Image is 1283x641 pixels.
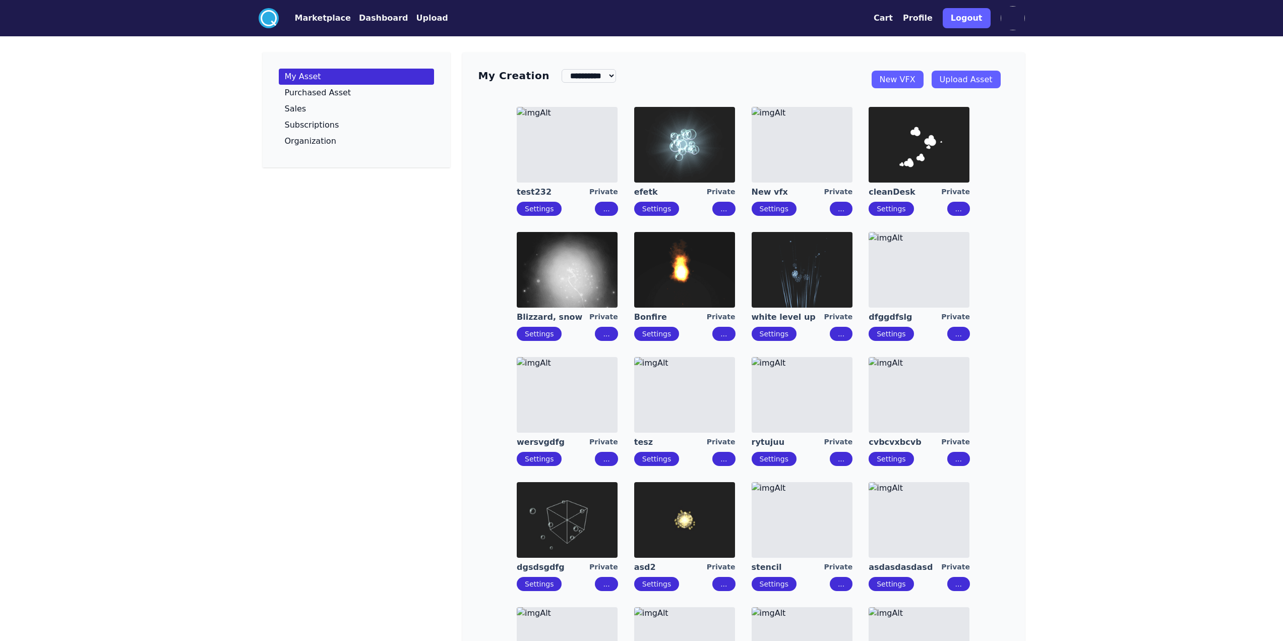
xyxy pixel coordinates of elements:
a: dgsdsgdfg [517,562,589,573]
a: My Asset [279,69,434,85]
button: Settings [752,202,797,216]
button: Settings [752,327,797,341]
button: Settings [869,202,913,216]
div: Private [589,562,618,573]
a: Profile [903,12,933,24]
button: Settings [634,577,679,591]
a: Settings [877,580,905,588]
a: white level up [752,312,824,323]
button: Settings [752,452,797,466]
button: Settings [517,577,562,591]
a: Settings [642,330,671,338]
button: ... [947,452,970,466]
a: stencil [752,562,824,573]
h3: My Creation [478,69,549,83]
a: Bonfire [634,312,707,323]
p: Purchased Asset [285,89,351,97]
a: wersvgdfg [517,437,589,448]
button: ... [712,327,735,341]
a: Logout [943,4,991,32]
img: imgAlt [634,107,735,183]
div: Private [707,187,736,198]
img: imgAlt [517,357,618,433]
a: asd2 [634,562,707,573]
button: ... [830,452,852,466]
button: Marketplace [295,12,351,24]
a: Organization [279,133,434,149]
a: Settings [877,455,905,463]
button: ... [830,327,852,341]
img: imgAlt [634,482,735,558]
a: Upload [408,12,448,24]
div: Private [824,187,853,198]
button: ... [947,577,970,591]
div: Private [941,562,970,573]
button: ... [595,452,618,466]
button: ... [830,202,852,216]
button: Settings [869,452,913,466]
button: Settings [634,202,679,216]
div: Private [824,312,853,323]
div: Private [707,562,736,573]
a: Settings [642,580,671,588]
p: Organization [285,137,336,145]
p: Subscriptions [285,121,339,129]
img: imgAlt [869,107,969,183]
a: asdasdasdasd [869,562,941,573]
img: imgAlt [517,232,618,308]
div: Private [707,312,736,323]
a: Sales [279,101,434,117]
a: Blizzard, snow [517,312,589,323]
button: Settings [517,452,562,466]
a: Marketplace [279,12,351,24]
a: cvbcvxbcvb [869,437,941,448]
img: imgAlt [869,482,969,558]
img: profile [1001,6,1025,30]
img: imgAlt [752,232,852,308]
a: rytujuu [752,437,824,448]
a: efetk [634,187,707,198]
a: Subscriptions [279,117,434,133]
a: New vfx [752,187,824,198]
button: Settings [517,202,562,216]
a: cleanDesk [869,187,941,198]
button: Settings [869,327,913,341]
button: ... [712,452,735,466]
a: tesz [634,437,707,448]
button: ... [712,202,735,216]
a: Settings [760,580,788,588]
button: Settings [517,327,562,341]
button: Dashboard [359,12,408,24]
p: Sales [285,105,307,113]
div: Private [941,187,970,198]
button: ... [830,577,852,591]
a: Settings [642,205,671,213]
img: imgAlt [869,357,969,433]
img: imgAlt [517,482,618,558]
button: ... [712,577,735,591]
a: Settings [525,580,554,588]
button: ... [947,202,970,216]
div: Private [589,437,618,448]
div: Private [707,437,736,448]
button: ... [595,577,618,591]
img: imgAlt [517,107,618,183]
a: dfggdfslg [869,312,941,323]
a: Settings [760,330,788,338]
button: Logout [943,8,991,28]
button: ... [595,202,618,216]
div: Private [824,437,853,448]
a: Settings [642,455,671,463]
div: Private [824,562,853,573]
a: Settings [525,330,554,338]
a: Settings [877,205,905,213]
button: ... [595,327,618,341]
a: Purchased Asset [279,85,434,101]
a: Dashboard [351,12,408,24]
p: My Asset [285,73,321,81]
img: imgAlt [869,232,969,308]
a: Settings [525,455,554,463]
a: test232 [517,187,589,198]
img: imgAlt [634,357,735,433]
a: Settings [525,205,554,213]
